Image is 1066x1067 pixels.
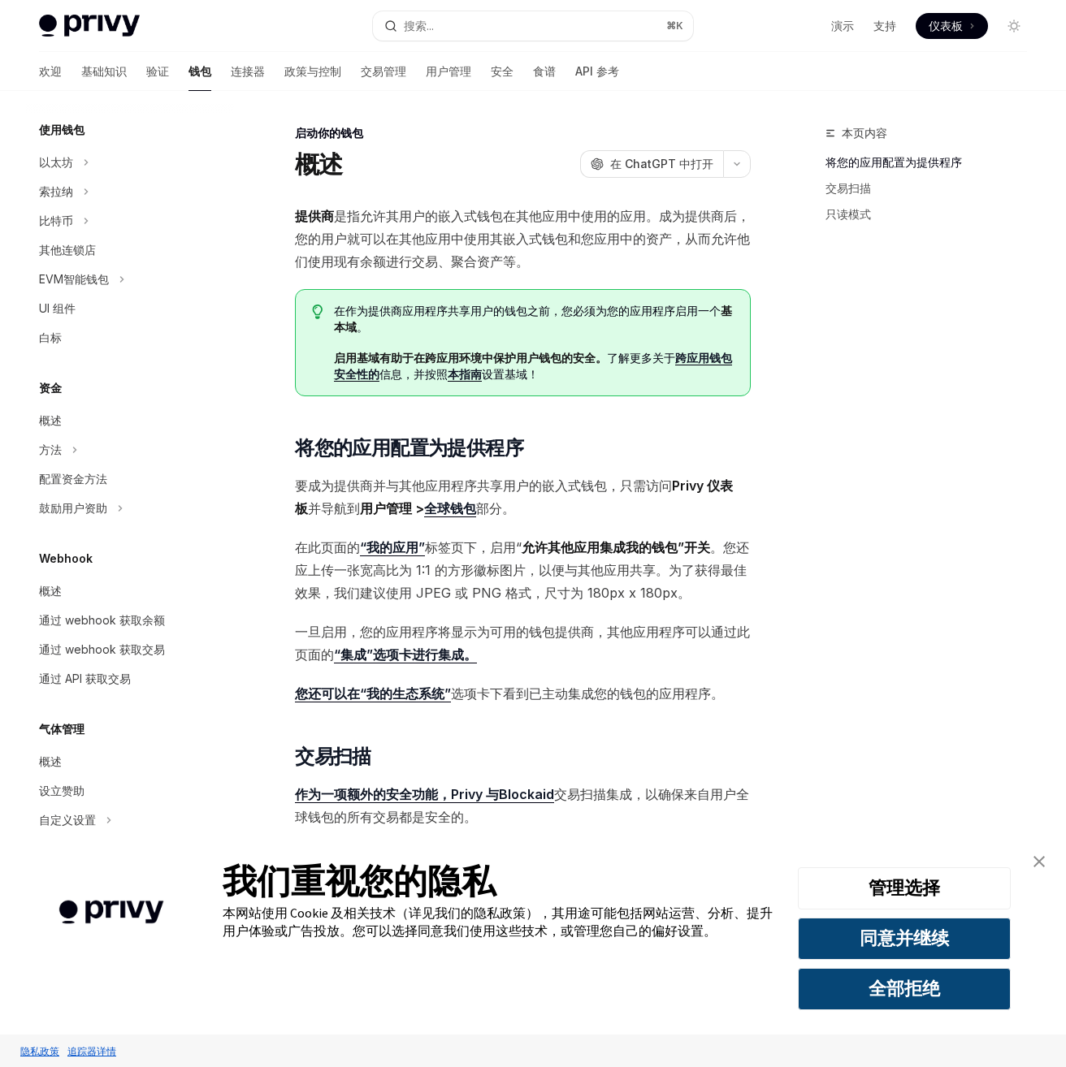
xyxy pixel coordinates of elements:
[295,539,749,601] font: 。您还应上传一张宽高比为 1:1 的方形徽标图片，以便与其他应用共享。为了获得最佳效果，我们建议使用 JPEG 或 PNG 格式，尺寸为 180px x 180px。
[1033,856,1045,867] img: 关闭横幅
[1001,13,1027,39] button: 切换暗模式
[308,500,360,516] font: 并导航到
[476,500,515,516] font: 部分。
[295,624,737,640] font: 一旦启用，您的应用程序将显示为可用的钱包提供商，其他应用程序可以通过
[334,351,732,382] a: 跨应用钱包安全性的
[295,624,750,663] font: 此页面的
[334,646,477,663] a: “集成”选项卡进行集成。
[522,539,710,555] font: 允许其他应用集成我的钱包”开关
[39,381,62,395] font: 资金
[295,436,523,460] font: 将您的应用配置为提供程序
[20,1045,59,1057] font: 隐私政策
[39,52,62,91] a: 欢迎
[451,685,711,702] font: 选项卡下看到已主动集成您的钱包的应用程序
[295,126,363,140] font: 启动你的钱包
[39,330,62,344] font: 白标
[295,208,334,224] font: 提供商
[607,351,675,365] font: 了解更多关于
[334,304,721,318] font: 在作为提供商应用程序共享用户的钱包之前，您必须为您的应用程序启用一个
[448,367,482,382] a: 本指南
[711,685,724,702] font: 。
[39,214,73,227] font: 比特币
[231,52,265,91] a: 连接器
[426,64,471,78] font: 用户管理
[39,472,107,486] font: 配置资金方法
[26,294,234,323] a: UI 组件
[825,207,871,221] font: 只读模式
[39,754,62,768] font: 概述
[825,201,1040,227] a: 只读模式
[295,477,733,516] font: Privy 仪表板
[929,19,963,32] font: 仪表板
[533,64,556,78] font: 食谱
[360,500,424,516] font: 用户管理 >
[284,52,341,91] a: 政策与控制
[916,13,988,39] a: 仪表板
[26,776,234,806] a: 设立赞助
[295,149,343,179] font: 概述
[869,977,940,1000] font: 全部拒绝
[1023,845,1055,878] a: 关闭横幅
[798,968,1011,1010] button: 全部拒绝
[26,606,234,635] a: 通过 webhook 获取余额
[295,539,360,555] font: 在此页面的
[39,642,165,656] font: 通过 webhook 获取交易
[360,539,425,555] font: “我的应用”
[39,123,84,136] font: 使用钱包
[39,443,62,456] font: 方法
[860,927,949,949] font: 同意并继续
[798,867,1011,909] button: 管理选择
[580,150,723,178] button: 在 ChatGPT 中打开
[554,786,645,802] font: 交易扫描集成，
[39,155,73,169] font: 以太坊
[873,19,896,32] font: 支持
[379,367,448,381] font: 信息，并按照
[39,243,96,257] font: 其他连锁店
[146,64,169,78] font: 验证
[39,272,109,286] font: EVM智能钱包
[295,786,749,825] font: 以确保来自用户全球钱包的所有交易都是安全的。
[575,64,619,78] font: API 参考
[284,64,341,78] font: 政策与控制
[575,52,619,91] a: API 参考
[26,635,234,664] a: 通过 webhook 获取交易
[39,784,84,797] font: 设立赞助
[39,64,62,78] font: 欢迎
[361,52,406,91] a: 交易管理
[424,500,476,517] a: 全球钱包
[295,477,672,494] font: 要成为提供商并与其他应用程序共享用户的嵌入式钱包，只需访问
[26,747,234,776] a: 概述
[295,685,451,702] font: 您还可以在“我的生态系统”
[825,175,1040,201] a: 交易扫描
[24,877,198,948] img: 公司徽标
[39,613,165,627] font: 通过 webhook 获取余额
[295,208,750,270] font: 是指允许其用户的嵌入式钱包在其他应用中使用的应用。成为提供商后，您的用户就可以在其他应用中使用其嵌入式钱包和您应用中的资产，从而允许他们使用现有余额进行交易、聚合资产等。
[295,786,554,803] a: 作为一项额外的安全功能，Privy 与Blockaid
[334,351,607,365] font: 启用基域有助于在跨应用环境中保护用户钱包的安全。
[426,52,471,91] a: 用户管理
[425,539,522,555] font: 标签页下，启用“
[26,406,234,435] a: 概述
[869,876,940,899] font: 管理选择
[26,664,234,693] a: 通过 API 获取交易
[610,157,713,171] font: 在 ChatGPT 中打开
[223,860,496,902] font: 我们重视您的隐私
[16,1037,63,1065] a: 隐私政策
[831,19,854,32] font: 演示
[825,181,871,195] font: 交易扫描
[312,305,323,319] svg: 提示
[39,184,73,198] font: 索拉纳
[146,52,169,91] a: 验证
[825,155,962,169] font: 将您的应用配置为提供程序
[39,15,140,37] img: 灯光标志
[26,235,234,265] a: 其他连锁店
[26,577,234,606] a: 概述
[533,52,556,91] a: 食谱
[825,149,1040,175] a: 将您的应用配置为提供程序
[831,18,854,34] a: 演示
[26,464,234,494] a: 配置资金方法
[39,722,84,736] font: 气体管理
[39,551,93,565] font: Webhook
